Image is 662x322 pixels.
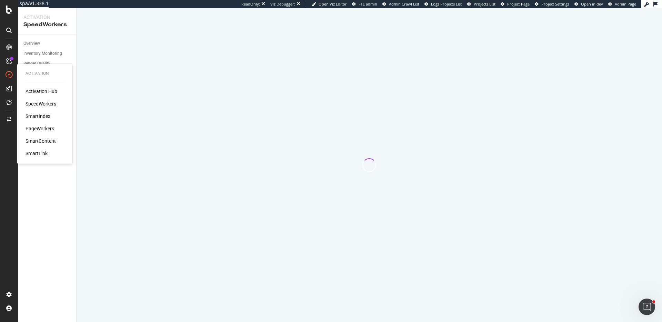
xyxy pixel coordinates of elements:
a: PageWorkers [26,125,54,132]
a: Project Page [501,1,530,7]
a: Inventory Monitoring [23,50,71,57]
span: Project Page [507,1,530,7]
a: Open in dev [574,1,603,7]
a: Project Settings [535,1,569,7]
a: SmartIndex [26,113,50,120]
a: Overview [23,40,71,47]
span: Admin Page [615,1,636,7]
a: FTL admin [352,1,377,7]
div: ReadOnly: [241,1,260,7]
a: Projects List [467,1,495,7]
div: Inventory Monitoring [23,50,62,57]
div: Viz Debugger: [270,1,295,7]
a: Activation Hub [26,88,57,95]
a: Admin Page [608,1,636,7]
a: Render Quality [23,60,71,67]
span: Admin Crawl List [389,1,419,7]
iframe: Intercom live chat [639,299,655,315]
span: Projects List [474,1,495,7]
a: SpeedWorkers [26,100,56,107]
a: Open Viz Editor [312,1,347,7]
div: Activation [26,71,64,77]
a: Admin Crawl List [382,1,419,7]
a: SmartLink [26,150,48,157]
span: Logs Projects List [431,1,462,7]
div: Activation [23,14,71,21]
div: Render Quality [23,60,50,67]
div: SpeedWorkers [23,21,71,29]
span: FTL admin [359,1,377,7]
span: Project Settings [541,1,569,7]
a: SmartContent [26,138,56,144]
span: Open in dev [581,1,603,7]
span: Open Viz Editor [319,1,347,7]
div: Overview [23,40,40,47]
a: Logs Projects List [424,1,462,7]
